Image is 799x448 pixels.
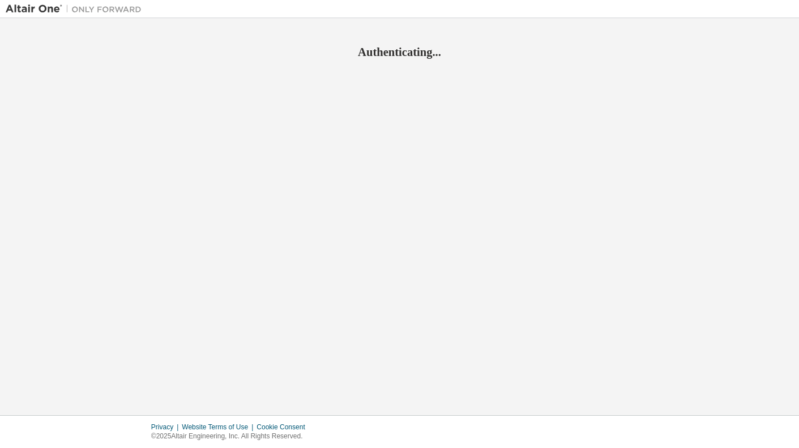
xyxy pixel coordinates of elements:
[257,423,311,432] div: Cookie Consent
[151,423,182,432] div: Privacy
[6,3,147,15] img: Altair One
[6,45,793,59] h2: Authenticating...
[151,432,312,441] p: © 2025 Altair Engineering, Inc. All Rights Reserved.
[182,423,257,432] div: Website Terms of Use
